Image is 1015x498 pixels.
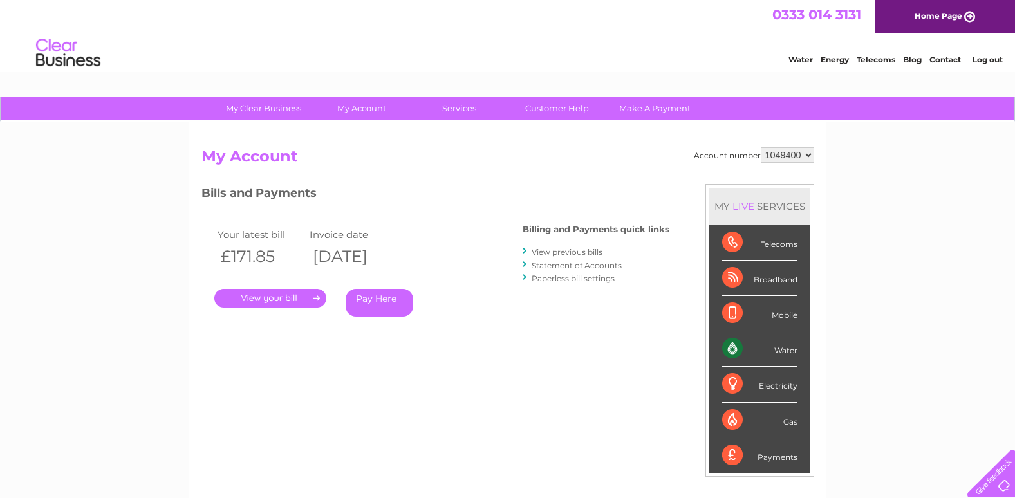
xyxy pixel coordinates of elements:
[788,55,813,64] a: Water
[722,261,797,296] div: Broadband
[306,226,399,243] td: Invoice date
[772,6,861,23] a: 0333 014 3131
[903,55,922,64] a: Blog
[306,243,399,270] th: [DATE]
[532,273,615,283] a: Paperless bill settings
[722,331,797,367] div: Water
[532,247,602,257] a: View previous bills
[35,33,101,73] img: logo.png
[204,7,812,62] div: Clear Business is a trading name of Verastar Limited (registered in [GEOGRAPHIC_DATA] No. 3667643...
[214,289,326,308] a: .
[973,55,1003,64] a: Log out
[308,97,414,120] a: My Account
[722,438,797,473] div: Payments
[210,97,317,120] a: My Clear Business
[214,226,307,243] td: Your latest bill
[821,55,849,64] a: Energy
[201,147,814,172] h2: My Account
[722,367,797,402] div: Electricity
[722,225,797,261] div: Telecoms
[857,55,895,64] a: Telecoms
[722,296,797,331] div: Mobile
[346,289,413,317] a: Pay Here
[532,261,622,270] a: Statement of Accounts
[201,184,669,207] h3: Bills and Payments
[722,403,797,438] div: Gas
[730,200,757,212] div: LIVE
[694,147,814,163] div: Account number
[214,243,307,270] th: £171.85
[504,97,610,120] a: Customer Help
[929,55,961,64] a: Contact
[709,188,810,225] div: MY SERVICES
[602,97,708,120] a: Make A Payment
[523,225,669,234] h4: Billing and Payments quick links
[406,97,512,120] a: Services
